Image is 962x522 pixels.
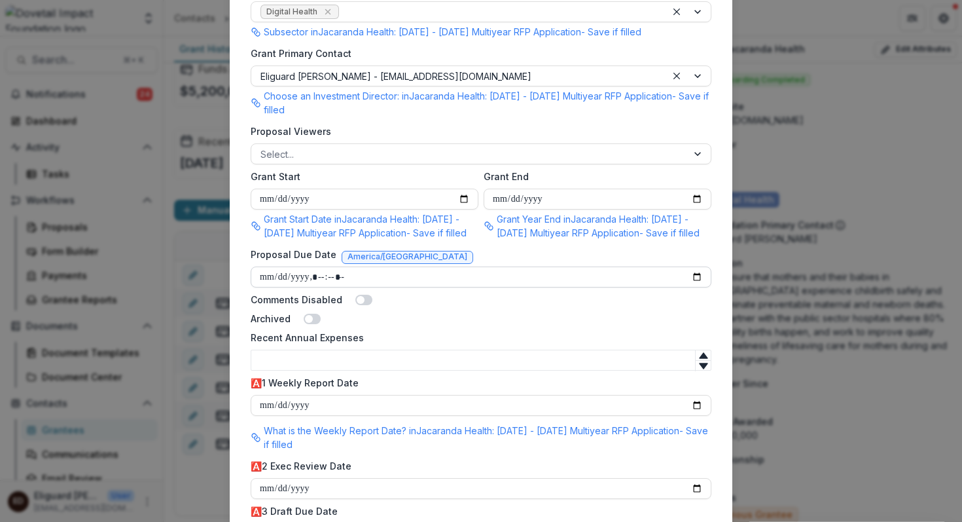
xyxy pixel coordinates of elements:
[266,7,317,16] span: Digital Health
[497,212,711,240] p: Grant Year End in Jacaranda Health: [DATE] - [DATE] Multiyear RFP Application - Save if filled
[347,252,467,261] span: America/[GEOGRAPHIC_DATA]
[669,68,685,84] div: Clear selected options
[251,124,704,138] label: Proposal Viewers
[251,293,342,307] label: Comments Disabled
[264,424,711,451] p: What is the Weekly Report Date? in Jacaranda Health: [DATE] - [DATE] Multiyear RFP Application - ...
[251,459,704,473] label: 🅰️2 Exec Review Date
[264,25,641,39] p: Subsector in Jacaranda Health: [DATE] - [DATE] Multiyear RFP Application - Save if filled
[264,89,711,117] p: Choose an Investment Director: in Jacaranda Health: [DATE] - [DATE] Multiyear RFP Application - S...
[321,5,334,18] div: Remove Digital Health
[669,4,685,20] div: Clear selected options
[251,312,291,326] label: Archived
[251,248,336,261] label: Proposal Due Date
[251,331,704,345] label: Recent Annual Expenses
[484,170,704,183] label: Grant End
[251,376,704,390] label: 🅰️1 Weekly Report Date
[251,504,704,518] label: 🅰️3 Draft Due Date
[251,170,471,183] label: Grant Start
[264,212,478,240] p: Grant Start Date in Jacaranda Health: [DATE] - [DATE] Multiyear RFP Application - Save if filled
[251,47,704,60] label: Grant Primary Contact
